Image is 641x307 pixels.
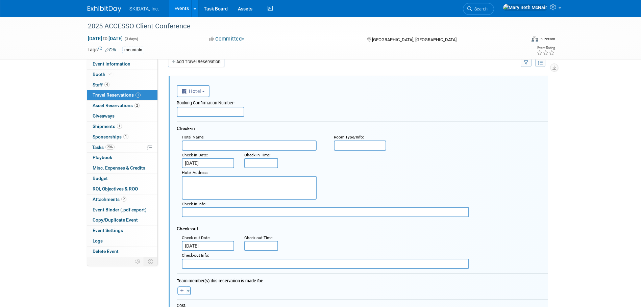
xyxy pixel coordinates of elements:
[182,253,208,258] span: Check-out Info
[334,135,363,139] span: Room Type/Info
[87,122,157,132] a: Shipments1
[177,97,548,107] div: Booking Confirmation Number:
[124,37,138,41] span: (3 days)
[177,226,198,231] span: Check-out
[486,35,556,45] div: Event Format
[87,111,157,121] a: Giveaways
[93,155,112,160] span: Playbook
[87,143,157,153] a: Tasks20%
[93,207,147,212] span: Event Binder (.pdf export)
[244,235,272,240] span: Check-out Time
[122,47,144,54] div: mountain
[87,195,157,205] a: Attachments2
[88,35,123,42] span: [DATE] [DATE]
[182,235,209,240] span: Check-out Date
[93,186,138,191] span: ROI, Objectives & ROO
[539,36,555,42] div: In-Person
[87,236,157,246] a: Logs
[182,135,204,139] small: :
[144,257,157,266] td: Toggle Event Tabs
[177,85,210,97] button: Hotel
[372,37,457,42] span: [GEOGRAPHIC_DATA], [GEOGRAPHIC_DATA]
[182,202,205,206] span: Check-in Info
[93,82,109,87] span: Staff
[93,197,126,202] span: Attachments
[87,80,157,90] a: Staff4
[88,46,116,54] td: Tags
[182,235,211,240] small: :
[88,6,121,12] img: ExhibitDay
[93,92,141,98] span: Travel Reservations
[87,90,157,100] a: Travel Reservations1
[129,6,159,11] span: SKIDATA, Inc.
[105,48,116,52] a: Edit
[244,153,271,157] small: :
[182,170,208,175] small: :
[4,3,362,9] body: Rich Text Area. Press ALT-0 for help.
[334,135,364,139] small: :
[87,153,157,163] a: Playbook
[123,134,128,139] span: 1
[182,202,206,206] small: :
[532,36,538,42] img: Format-Inperson.png
[87,59,157,69] a: Event Information
[121,197,126,202] span: 2
[244,153,270,157] span: Check-in Time
[463,3,494,15] a: Search
[92,145,115,150] span: Tasks
[93,72,113,77] span: Booth
[537,46,555,50] div: Event Rating
[181,88,201,94] span: Hotel
[104,82,109,87] span: 4
[93,228,123,233] span: Event Settings
[93,238,103,244] span: Logs
[93,124,122,129] span: Shipments
[87,215,157,225] a: Copy/Duplicate Event
[87,247,157,257] a: Delete Event
[472,6,488,11] span: Search
[207,35,247,43] button: Committed
[177,275,548,285] div: Team member(s) this reservation is made for:
[87,174,157,184] a: Budget
[87,132,157,142] a: Sponsorships1
[87,184,157,194] a: ROI, Objectives & ROO
[182,253,209,258] small: :
[182,153,208,157] small: :
[108,72,112,76] i: Booth reservation complete
[93,113,115,119] span: Giveaways
[182,135,203,139] span: Hotel Name
[135,93,141,98] span: 1
[93,103,140,108] span: Asset Reservations
[93,176,108,181] span: Budget
[182,153,207,157] span: Check-in Date
[177,126,195,131] span: Check-in
[168,56,224,67] a: Add Travel Reservation
[102,36,108,41] span: to
[85,20,516,32] div: 2025 ACCESSO Client Conference
[87,101,157,111] a: Asset Reservations2
[182,170,207,175] span: Hotel Address
[93,134,128,139] span: Sponsorships
[93,165,145,171] span: Misc. Expenses & Credits
[132,257,144,266] td: Personalize Event Tab Strip
[87,205,157,215] a: Event Binder (.pdf export)
[134,103,140,108] span: 2
[105,145,115,150] span: 20%
[93,217,138,223] span: Copy/Duplicate Event
[244,235,273,240] small: :
[87,226,157,236] a: Event Settings
[117,124,122,129] span: 1
[524,61,528,65] i: Filter by Traveler
[503,4,547,11] img: Mary Beth McNair
[87,70,157,80] a: Booth
[93,249,119,254] span: Delete Event
[93,61,130,67] span: Event Information
[87,163,157,173] a: Misc. Expenses & Credits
